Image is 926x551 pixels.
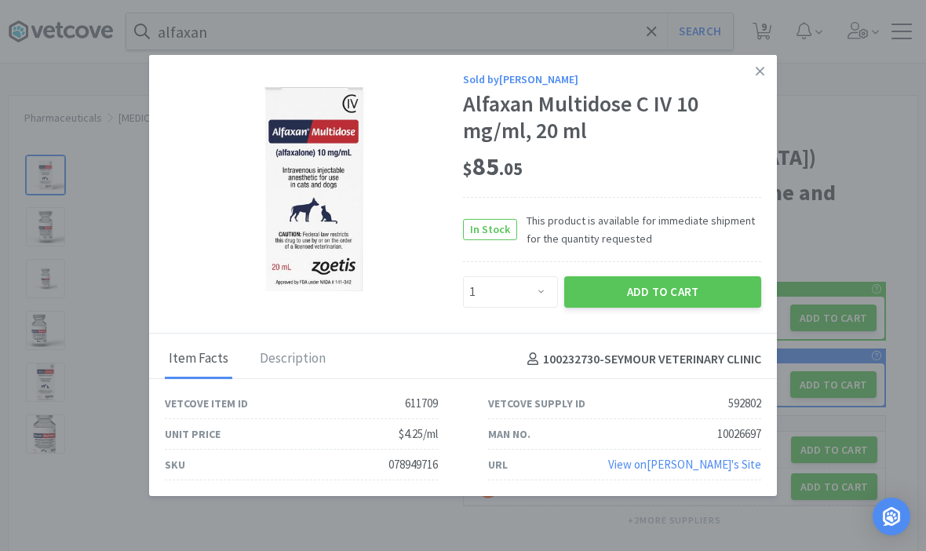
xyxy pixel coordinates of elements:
[564,276,761,308] button: Add to Cart
[212,87,416,291] img: 34d786ba71bb4bf38f44f2085eb2dab4_592802.jpeg
[488,425,530,443] div: Man No.
[256,340,330,379] div: Description
[464,220,516,239] span: In Stock
[488,456,508,473] div: URL
[463,151,523,182] span: 85
[463,91,761,144] div: Alfaxan Multidose C IV 10 mg/ml, 20 ml
[165,425,221,443] div: Unit Price
[717,425,761,443] div: 10026697
[165,456,185,473] div: SKU
[405,394,438,413] div: 611709
[521,349,761,370] h4: 100232730 - SEYMOUR VETERINARY CLINIC
[608,457,761,472] a: View on[PERSON_NAME]'s Site
[488,395,585,412] div: Vetcove Supply ID
[463,158,472,180] span: $
[463,71,761,88] div: Sold by [PERSON_NAME]
[388,455,438,474] div: 078949716
[517,212,761,247] span: This product is available for immediate shipment for the quantity requested
[873,498,910,535] div: Open Intercom Messenger
[499,158,523,180] span: . 05
[165,395,248,412] div: Vetcove Item ID
[399,425,438,443] div: $4.25/ml
[165,340,232,379] div: Item Facts
[728,394,761,413] div: 592802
